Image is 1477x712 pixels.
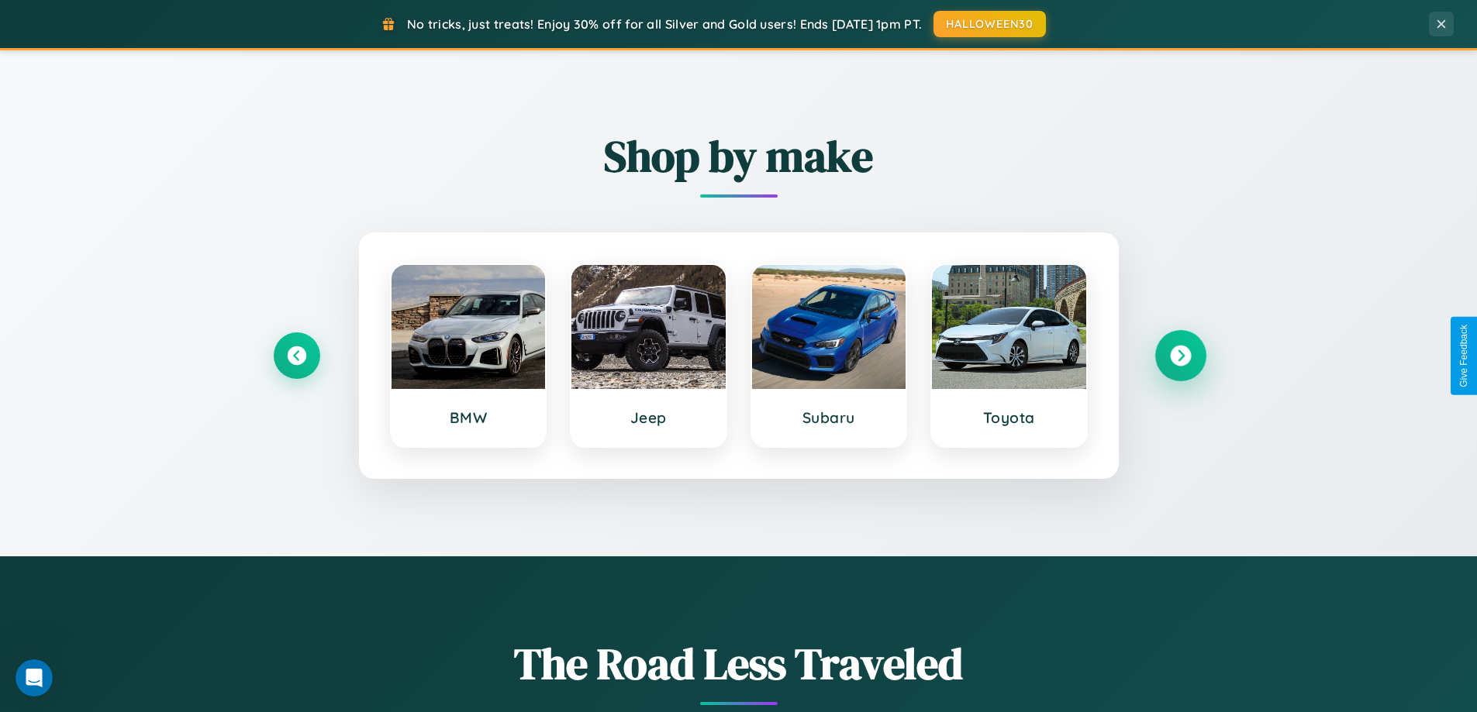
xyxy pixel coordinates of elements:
h3: BMW [407,408,530,427]
h1: The Road Less Traveled [274,634,1204,693]
div: Give Feedback [1458,325,1469,387]
h2: Shop by make [274,126,1204,186]
h3: Jeep [587,408,710,427]
span: No tricks, just treats! Enjoy 30% off for all Silver and Gold users! Ends [DATE] 1pm PT. [407,16,922,32]
button: HALLOWEEN30 [933,11,1046,37]
iframe: Intercom live chat [16,659,53,697]
h3: Subaru [768,408,891,427]
h3: Toyota [947,408,1071,427]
